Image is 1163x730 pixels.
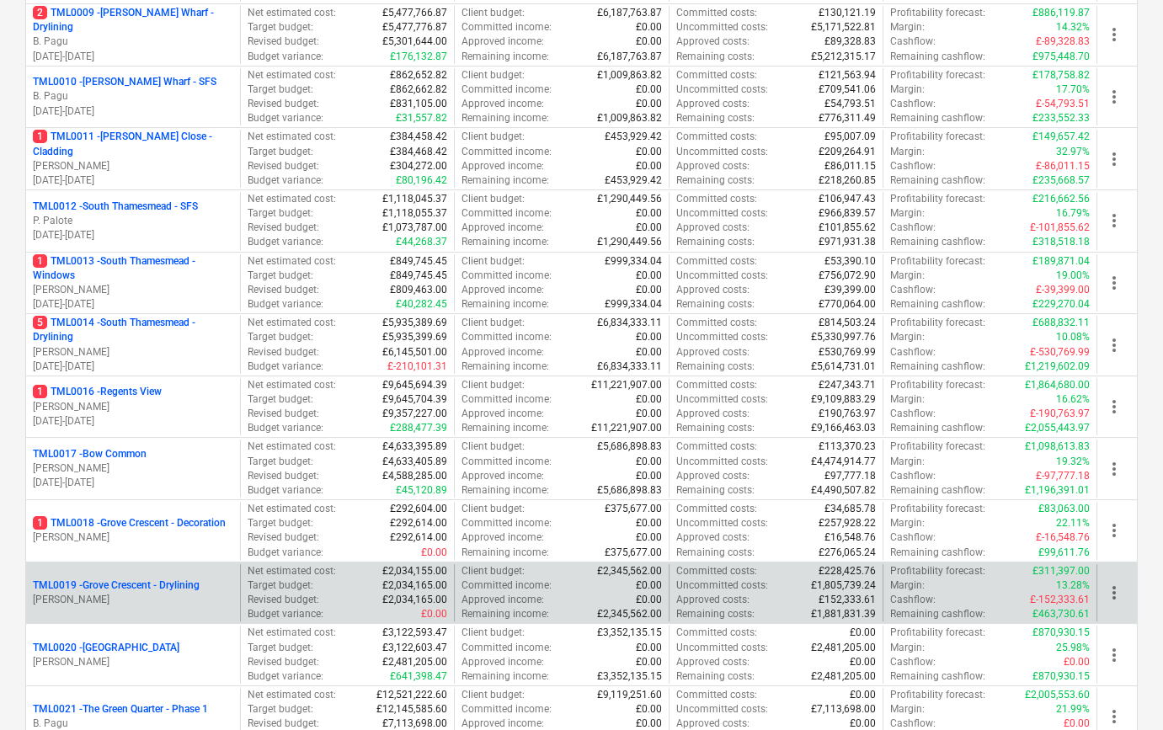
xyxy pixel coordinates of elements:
p: Approved income : [461,35,544,49]
p: £5,301,644.00 [382,35,447,49]
p: £4,633,405.89 [382,455,447,469]
p: Cashflow : [890,345,936,360]
p: £5,171,522.81 [811,20,876,35]
p: Committed costs : [676,254,757,269]
p: TML0013 - South Thamesmead - Windows [33,254,233,283]
p: Uncommitted costs : [676,20,768,35]
p: Margin : [890,269,925,283]
p: £318,518.18 [1032,235,1090,249]
div: 1TML0011 -[PERSON_NAME] Close - Cladding[PERSON_NAME][DATE]-[DATE] [33,130,233,188]
p: Approved costs : [676,221,750,235]
p: Profitability forecast : [890,440,985,454]
p: B. Pagu [33,89,233,104]
p: Net estimated cost : [248,68,336,83]
p: Uncommitted costs : [676,455,768,469]
p: £862,662.82 [390,83,447,97]
span: 2 [33,6,47,19]
div: TML0020 -[GEOGRAPHIC_DATA][PERSON_NAME] [33,641,233,669]
p: £113,370.23 [819,440,876,454]
p: Remaining costs : [676,50,755,64]
p: £44,268.37 [396,235,447,249]
p: Net estimated cost : [248,316,336,330]
p: Remaining cashflow : [890,421,985,435]
p: £54,793.51 [824,97,876,111]
p: Target budget : [248,145,313,159]
p: £95,007.09 [824,130,876,144]
p: Profitability forecast : [890,316,985,330]
span: 1 [33,254,47,268]
p: Uncommitted costs : [676,206,768,221]
p: Budget variance : [248,421,323,435]
p: £1,073,787.00 [382,221,447,235]
div: 2TML0009 -[PERSON_NAME] Wharf - DryliningB. Pagu[DATE]-[DATE] [33,6,233,64]
p: Revised budget : [248,97,319,111]
iframe: Chat Widget [1079,649,1163,730]
p: 32.97% [1056,145,1090,159]
p: 14.32% [1056,20,1090,35]
p: £5,477,776.87 [382,20,447,35]
p: £-89,328.83 [1036,35,1090,49]
p: £1,864,680.00 [1025,378,1090,392]
p: £-101,855.62 [1030,221,1090,235]
p: £814,503.24 [819,316,876,330]
p: Net estimated cost : [248,192,336,206]
p: Remaining income : [461,360,549,374]
p: £849,745.45 [390,269,447,283]
p: Remaining costs : [676,360,755,374]
p: [DATE] - [DATE] [33,297,233,312]
p: £0.00 [636,407,662,421]
p: P. Palote [33,214,233,228]
p: Client budget : [461,316,525,330]
p: Approved costs : [676,407,750,421]
p: TML0019 - Grove Crescent - Drylining [33,578,200,593]
p: £121,563.94 [819,68,876,83]
p: Client budget : [461,130,525,144]
p: Cashflow : [890,221,936,235]
p: Committed costs : [676,192,757,206]
p: Remaining income : [461,235,549,249]
p: Target budget : [248,330,313,344]
p: TML0016 - Regents View [33,385,162,399]
span: more_vert [1104,24,1124,45]
p: [PERSON_NAME] [33,593,233,607]
p: TML0020 - [GEOGRAPHIC_DATA] [33,641,179,655]
p: Profitability forecast : [890,192,985,206]
p: Approved costs : [676,97,750,111]
p: Remaining income : [461,111,549,125]
p: Revised budget : [248,35,319,49]
p: Uncommitted costs : [676,83,768,97]
p: Committed income : [461,20,552,35]
p: [PERSON_NAME] [33,345,233,360]
p: Remaining costs : [676,421,755,435]
p: Target budget : [248,20,313,35]
p: £288,477.39 [390,421,447,435]
p: Remaining costs : [676,111,755,125]
p: Budget variance : [248,235,323,249]
p: £831,105.00 [390,97,447,111]
p: £39,399.00 [824,283,876,297]
p: [PERSON_NAME] [33,400,233,414]
p: Net estimated cost : [248,6,336,20]
p: Net estimated cost : [248,440,336,454]
span: 1 [33,130,47,143]
p: Approved income : [461,221,544,235]
p: Cashflow : [890,407,936,421]
p: Budget variance : [248,173,323,188]
p: Committed costs : [676,6,757,20]
p: [PERSON_NAME] [33,530,233,545]
p: Approved income : [461,97,544,111]
p: £6,834,333.11 [597,360,662,374]
p: Cashflow : [890,97,936,111]
p: £229,270.04 [1032,297,1090,312]
p: Client budget : [461,378,525,392]
p: Approved income : [461,159,544,173]
p: £0.00 [636,392,662,407]
span: more_vert [1104,459,1124,479]
p: [PERSON_NAME] [33,461,233,476]
div: TML0010 -[PERSON_NAME] Wharf - SFSB. Pagu[DATE]-[DATE] [33,75,233,118]
p: TML0011 - [PERSON_NAME] Close - Cladding [33,130,233,158]
p: £101,855.62 [819,221,876,235]
p: Margin : [890,392,925,407]
p: £809,463.00 [390,283,447,297]
p: £247,343.71 [819,378,876,392]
